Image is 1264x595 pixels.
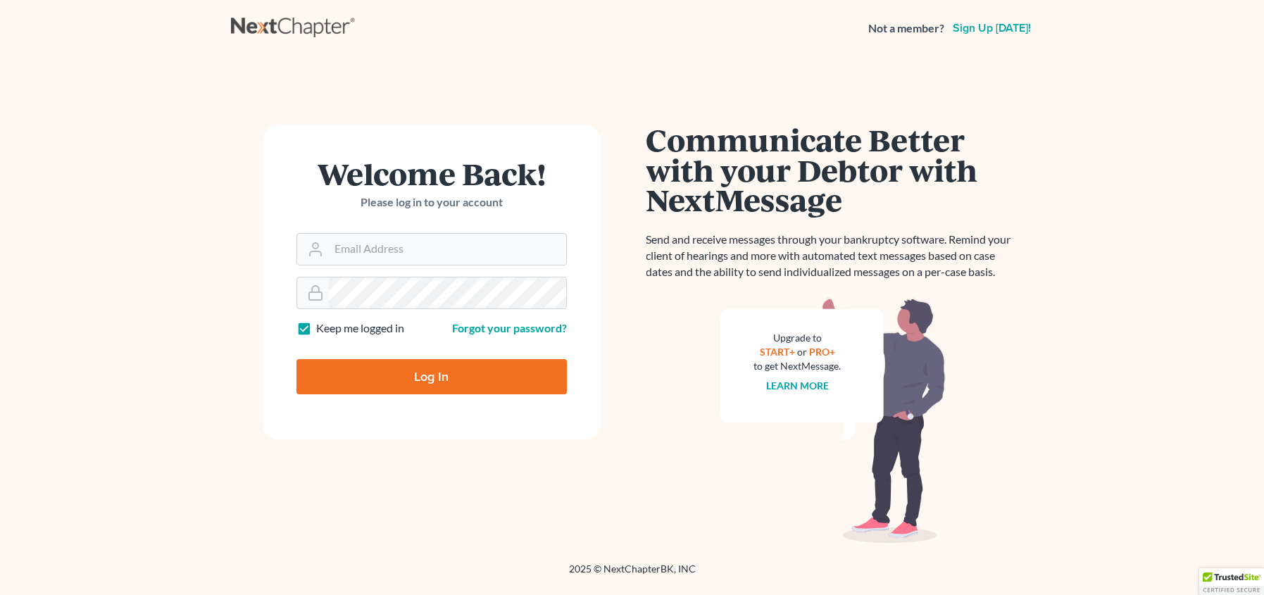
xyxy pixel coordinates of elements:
a: START+ [760,346,795,358]
input: Email Address [329,234,566,265]
p: Please log in to your account [296,194,567,211]
a: Forgot your password? [452,321,567,334]
a: Sign up [DATE]! [950,23,1034,34]
h1: Welcome Back! [296,158,567,189]
div: to get NextMessage. [754,359,841,373]
strong: Not a member? [868,20,944,37]
div: TrustedSite Certified [1199,568,1264,595]
div: 2025 © NextChapterBK, INC [231,562,1034,587]
label: Keep me logged in [316,320,404,337]
input: Log In [296,359,567,394]
img: nextmessage_bg-59042aed3d76b12b5cd301f8e5b87938c9018125f34e5fa2b7a6b67550977c72.svg [720,297,946,544]
a: Learn more [766,380,829,392]
span: or [797,346,807,358]
a: PRO+ [809,346,835,358]
h1: Communicate Better with your Debtor with NextMessage [646,125,1020,215]
p: Send and receive messages through your bankruptcy software. Remind your client of hearings and mo... [646,232,1020,280]
div: Upgrade to [754,331,841,345]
